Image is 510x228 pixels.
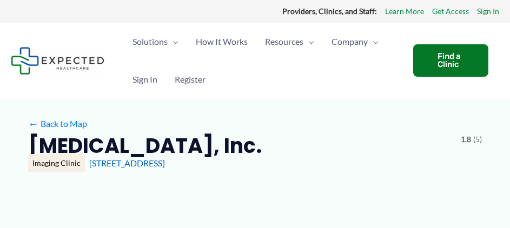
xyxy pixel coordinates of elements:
h2: [MEDICAL_DATA], Inc. [28,132,262,159]
span: Sign In [133,61,157,98]
a: Register [166,61,214,98]
a: Learn More [385,4,424,18]
a: Sign In [124,61,166,98]
span: 1.8 [461,132,471,146]
nav: Primary Site Navigation [124,23,402,98]
strong: Providers, Clinics, and Staff: [282,6,377,16]
span: How It Works [196,23,248,61]
a: Sign In [477,4,499,18]
a: Find a Clinic [413,44,488,77]
span: Solutions [133,23,168,61]
a: ←Back to Map [28,116,87,132]
span: Company [332,23,368,61]
a: SolutionsMenu Toggle [124,23,187,61]
img: Expected Healthcare Logo - side, dark font, small [11,47,104,75]
a: [STREET_ADDRESS] [89,158,165,168]
a: ResourcesMenu Toggle [256,23,323,61]
a: Get Access [432,4,469,18]
span: Register [175,61,206,98]
span: (5) [473,132,482,146]
div: Imaging Clinic [28,154,85,172]
span: Menu Toggle [368,23,379,61]
span: Menu Toggle [303,23,314,61]
span: Menu Toggle [168,23,178,61]
a: How It Works [187,23,256,61]
a: CompanyMenu Toggle [323,23,387,61]
span: Resources [265,23,303,61]
span: ← [28,118,38,129]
